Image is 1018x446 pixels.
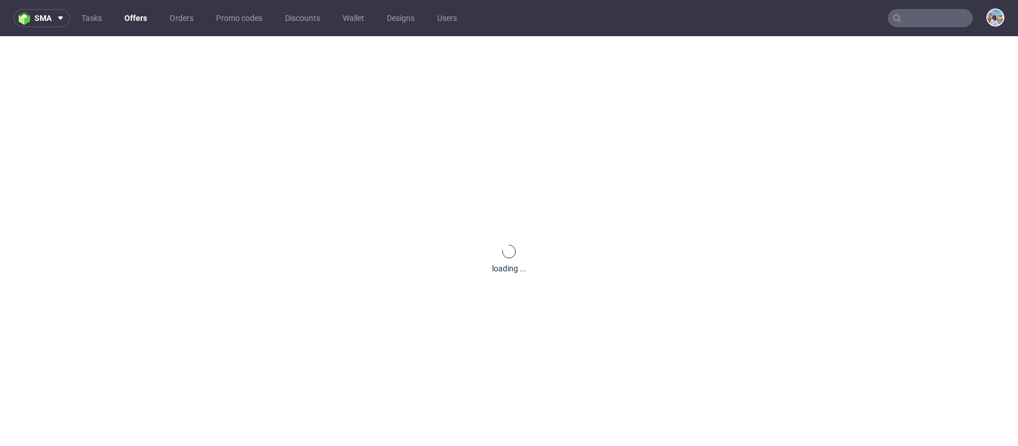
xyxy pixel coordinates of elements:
div: loading ... [492,263,527,274]
a: Tasks [75,9,109,27]
a: Users [430,9,464,27]
a: Offers [118,9,154,27]
a: Orders [163,9,200,27]
a: Discounts [278,9,327,27]
span: sma [34,14,51,22]
a: Promo codes [209,9,269,27]
a: Designs [380,9,421,27]
a: Wallet [336,9,371,27]
button: sma [14,9,70,27]
img: Marta Kozłowska [987,10,1003,25]
img: logo [19,12,34,25]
